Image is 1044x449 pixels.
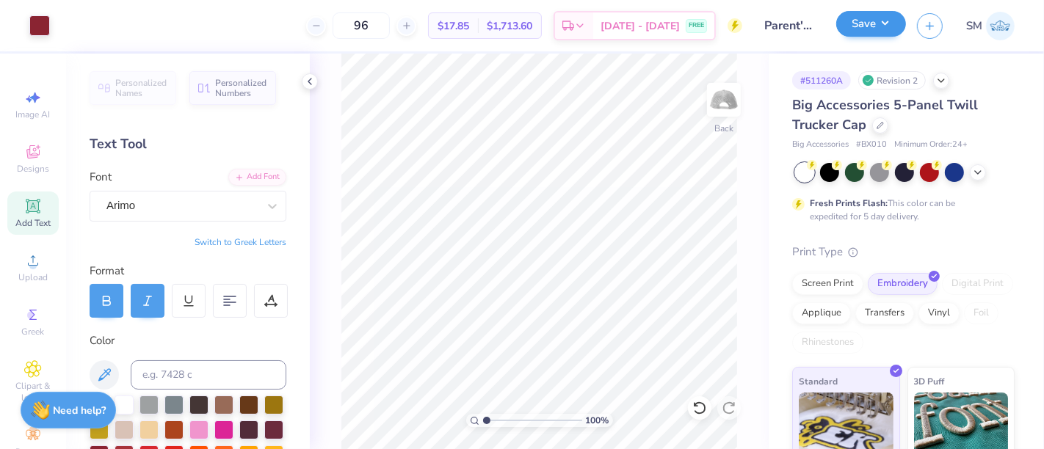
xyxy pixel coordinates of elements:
span: FREE [689,21,704,31]
span: Add Text [15,217,51,229]
span: Clipart & logos [7,380,59,404]
span: # BX010 [856,139,887,151]
span: Designs [17,163,49,175]
input: Untitled Design [753,11,825,40]
div: Embroidery [868,273,938,295]
button: Switch to Greek Letters [195,236,286,248]
span: Big Accessories 5-Panel Twill Trucker Cap [792,96,978,134]
span: Personalized Numbers [215,78,267,98]
img: Back [709,85,739,114]
div: Digital Print [942,273,1013,295]
strong: Fresh Prints Flash: [810,197,888,209]
div: Back [714,122,733,135]
span: Minimum Order: 24 + [894,139,968,151]
span: SM [966,18,982,34]
span: Image AI [16,109,51,120]
div: Rhinestones [792,332,863,354]
div: Applique [792,302,851,324]
a: SM [966,12,1015,40]
span: [DATE] - [DATE] [601,18,680,34]
strong: Need help? [54,404,106,417]
div: This color can be expedited for 5 day delivery. [810,197,990,223]
button: Save [836,11,906,37]
span: 3D Puff [914,373,945,389]
input: e.g. 7428 c [131,360,286,390]
img: Shruthi Mohan [986,12,1015,40]
span: $17.85 [438,18,469,34]
span: Standard [799,373,838,389]
span: Greek [22,326,45,337]
div: Transfers [855,302,914,324]
input: – – [333,12,390,39]
div: Revision 2 [858,71,926,90]
span: Personalized Names [115,78,167,98]
div: Add Font [228,169,286,186]
div: Foil [964,302,998,324]
div: Text Tool [90,134,286,154]
span: Big Accessories [792,139,849,151]
div: Color [90,332,286,349]
span: $1,713.60 [487,18,532,34]
label: Font [90,169,112,186]
div: # 511260A [792,71,851,90]
div: Screen Print [792,273,863,295]
div: Print Type [792,244,1015,260]
div: Format [90,263,288,280]
span: 100 % [586,414,609,427]
span: Upload [18,271,48,283]
div: Vinyl [918,302,960,324]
